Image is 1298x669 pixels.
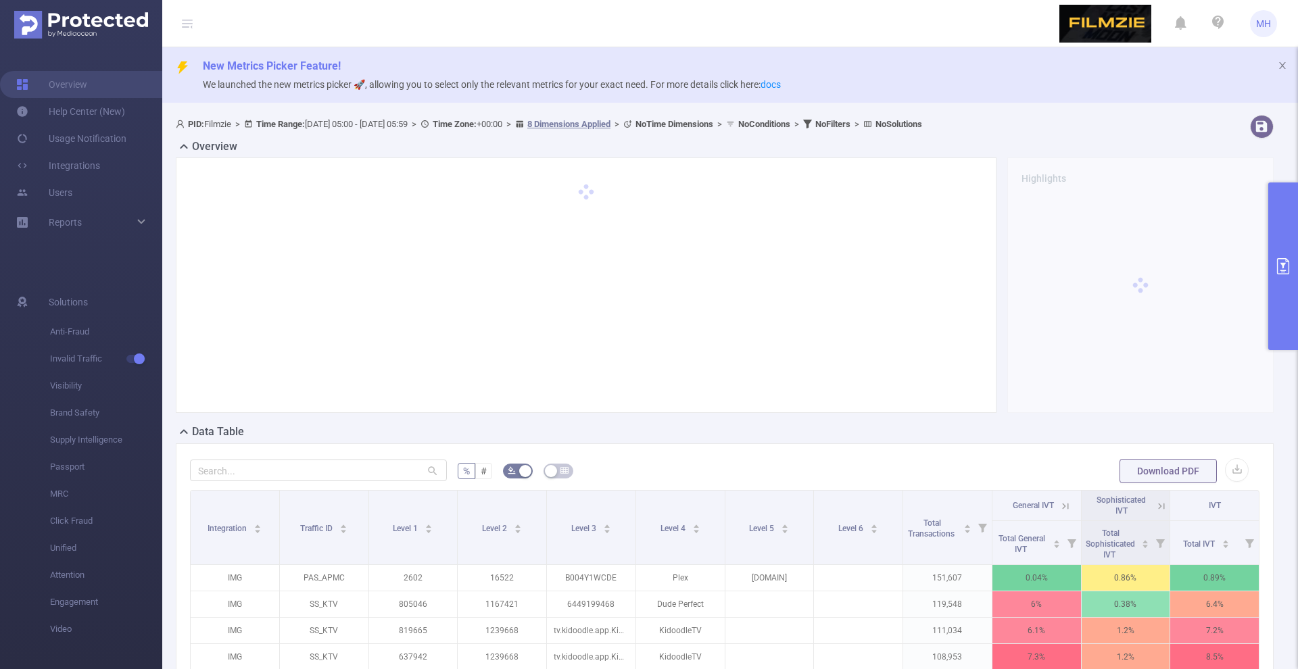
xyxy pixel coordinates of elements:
[1053,543,1060,547] i: icon: caret-down
[50,453,162,480] span: Passport
[508,466,516,474] i: icon: bg-colors
[781,522,789,530] div: Sort
[815,119,850,129] b: No Filters
[254,522,262,526] i: icon: caret-up
[1141,538,1149,546] div: Sort
[191,565,279,591] p: IMG
[514,522,522,530] div: Sort
[547,565,635,591] p: B004Y1WCDE
[203,59,341,72] span: New Metrics Picker Feature!
[571,524,598,533] span: Level 3
[408,119,420,129] span: >
[1278,58,1287,73] button: icon: close
[1151,521,1170,564] i: Filter menu
[1142,538,1149,542] i: icon: caret-up
[280,618,368,643] p: SS_KTV
[203,79,781,90] span: We launched the new metrics picker 🚀, allowing you to select only the relevant metrics for your e...
[191,591,279,617] p: IMG
[1053,538,1060,542] i: icon: caret-up
[50,399,162,426] span: Brand Safety
[1053,538,1061,546] div: Sort
[1183,539,1217,549] span: Total IVT
[871,522,878,526] i: icon: caret-up
[1013,501,1054,510] span: General IVT
[16,71,87,98] a: Overview
[790,119,803,129] span: >
[603,522,610,526] i: icon: caret-up
[50,345,162,372] span: Invalid Traffic
[636,618,725,643] p: KidoodleTV
[603,528,610,532] i: icon: caret-down
[547,591,635,617] p: 6449199468
[603,522,611,530] div: Sort
[254,528,262,532] i: icon: caret-down
[1082,618,1170,643] p: 1.2%
[176,119,922,129] span: Filmzie [DATE] 05:00 - [DATE] 05:59 +00:00
[254,522,262,530] div: Sort
[393,524,420,533] span: Level 1
[903,591,992,617] p: 119,548
[481,466,487,476] span: #
[190,460,447,481] input: Search...
[870,522,878,530] div: Sort
[610,119,623,129] span: >
[369,565,458,591] p: 2602
[1222,538,1229,542] i: icon: caret-up
[1222,538,1230,546] div: Sort
[50,507,162,535] span: Click Fraud
[50,480,162,507] span: MRC
[992,565,1081,591] p: 0.04%
[1256,10,1271,37] span: MH
[188,119,204,129] b: PID:
[369,591,458,617] p: 805046
[14,11,148,39] img: Protected Media
[1120,459,1217,483] button: Download PDF
[1062,521,1081,564] i: Filter menu
[1278,61,1287,70] i: icon: close
[692,522,700,530] div: Sort
[49,289,88,316] span: Solutions
[692,528,700,532] i: icon: caret-down
[527,119,610,129] u: 8 Dimensions Applied
[502,119,515,129] span: >
[369,618,458,643] p: 819665
[636,591,725,617] p: Dude Perfect
[738,119,790,129] b: No Conditions
[50,616,162,643] span: Video
[300,524,335,533] span: Traffic ID
[340,522,347,526] i: icon: caret-up
[547,618,635,643] p: tv.kidoodle.app.Kidoodle
[660,524,688,533] span: Level 4
[1170,618,1259,643] p: 7.2%
[992,618,1081,643] p: 6.1%
[50,372,162,399] span: Visibility
[1082,565,1170,591] p: 0.86%
[1170,591,1259,617] p: 6.4%
[458,591,546,617] p: 1167421
[425,522,433,530] div: Sort
[49,209,82,236] a: Reports
[963,522,971,526] i: icon: caret-up
[692,522,700,526] i: icon: caret-up
[761,79,781,90] a: docs
[636,565,725,591] p: Plex
[425,528,433,532] i: icon: caret-down
[838,524,865,533] span: Level 6
[999,534,1045,554] span: Total General IVT
[1142,543,1149,547] i: icon: caret-down
[1086,528,1135,560] span: Total Sophisticated IVT
[903,565,992,591] p: 151,607
[192,424,244,440] h2: Data Table
[280,565,368,591] p: PAS_APMC
[560,466,569,474] i: icon: table
[463,466,470,476] span: %
[192,139,237,155] h2: Overview
[340,528,347,532] i: icon: caret-down
[458,565,546,591] p: 16522
[908,518,957,539] span: Total Transactions
[176,61,189,74] i: icon: thunderbolt
[1097,495,1146,516] span: Sophisticated IVT
[782,528,789,532] i: icon: caret-down
[231,119,244,129] span: >
[208,524,249,533] span: Integration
